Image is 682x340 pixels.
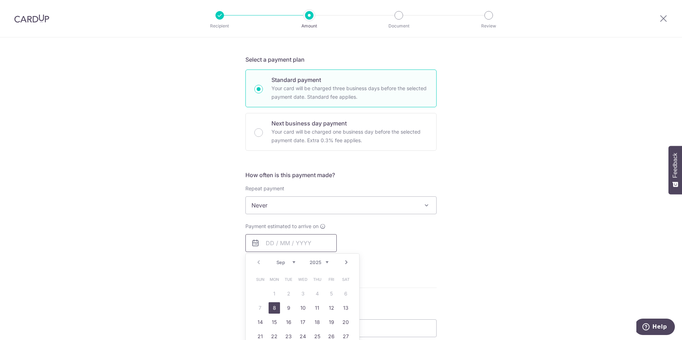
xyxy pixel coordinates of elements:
span: Saturday [340,274,351,285]
span: Never [246,197,436,214]
label: Repeat payment [245,185,284,192]
p: Recipient [193,22,246,30]
p: Amount [283,22,336,30]
a: 18 [311,316,323,328]
button: Feedback - Show survey [668,146,682,194]
h5: How often is this payment made? [245,171,437,179]
span: Feedback [672,153,678,178]
a: 14 [254,316,266,328]
p: Document [372,22,425,30]
span: Thursday [311,274,323,285]
p: Review [462,22,515,30]
iframe: Opens a widget where you can find more information [636,319,675,336]
span: Wednesday [297,274,309,285]
p: Next business day payment [271,119,428,128]
p: Standard payment [271,76,428,84]
span: Friday [326,274,337,285]
span: Never [245,196,437,214]
a: 15 [269,316,280,328]
a: 8 [269,302,280,314]
span: Monday [269,274,280,285]
p: Your card will be charged three business days before the selected payment date. Standard fee appl... [271,84,428,101]
span: Payment estimated to arrive on [245,223,319,230]
a: 16 [283,316,294,328]
a: 9 [283,302,294,314]
a: 17 [297,316,309,328]
a: 13 [340,302,351,314]
span: Sunday [254,274,266,285]
h5: Select a payment plan [245,55,437,64]
a: 12 [326,302,337,314]
img: CardUp [14,14,49,23]
a: 19 [326,316,337,328]
a: 11 [311,302,323,314]
span: Tuesday [283,274,294,285]
a: 20 [340,316,351,328]
p: Your card will be charged one business day before the selected payment date. Extra 0.3% fee applies. [271,128,428,145]
input: DD / MM / YYYY [245,234,337,252]
a: 10 [297,302,309,314]
a: Next [342,258,351,267]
